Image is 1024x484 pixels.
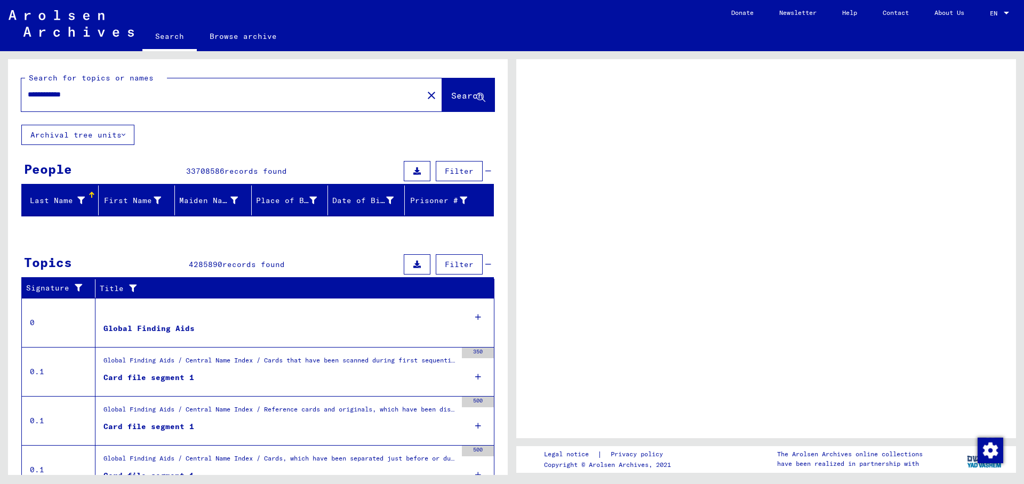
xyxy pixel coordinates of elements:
div: Card file segment 1 [103,470,194,481]
a: Search [142,23,197,51]
div: Card file segment 1 [103,421,194,432]
div: Global Finding Aids / Central Name Index / Reference cards and originals, which have been discove... [103,405,457,420]
p: The Arolsen Archives online collections [777,449,923,459]
span: 4285890 [189,260,222,269]
mat-header-cell: Date of Birth [328,185,405,215]
div: Maiden Name [179,192,251,209]
div: Global Finding Aids / Central Name Index / Cards that have been scanned during first sequential m... [103,356,457,370]
div: | [544,449,676,460]
img: yv_logo.png [965,446,1005,472]
span: records found [225,166,287,176]
td: 0 [22,298,95,347]
img: Change consent [978,438,1003,463]
div: Date of Birth [332,195,394,206]
button: Clear [421,84,442,106]
img: Arolsen_neg.svg [9,10,134,37]
div: Signature [26,283,87,294]
button: Archival tree units [21,125,134,145]
div: Title [100,280,484,297]
div: Global Finding Aids [103,323,195,334]
div: Last Name [26,195,85,206]
span: Search [451,90,483,101]
p: Copyright © Arolsen Archives, 2021 [544,460,676,470]
mat-header-cell: First Name [99,185,175,215]
mat-label: Search for topics or names [29,73,154,83]
div: Place of Birth [256,195,317,206]
mat-header-cell: Place of Birth [252,185,329,215]
mat-header-cell: Maiden Name [175,185,252,215]
td: 0.1 [22,347,95,396]
span: EN [990,10,1002,17]
button: Filter [436,161,483,181]
a: Browse archive [197,23,290,49]
span: records found [222,260,285,269]
td: 0.1 [22,396,95,445]
button: Filter [436,254,483,275]
button: Search [442,78,494,111]
p: have been realized in partnership with [777,459,923,469]
div: Place of Birth [256,192,331,209]
div: 500 [462,446,494,456]
div: Maiden Name [179,195,238,206]
div: Date of Birth [332,192,407,209]
div: Signature [26,280,98,297]
div: Prisoner # [409,195,468,206]
div: Prisoner # [409,192,481,209]
mat-header-cell: Last Name [22,185,99,215]
span: Filter [445,166,474,176]
div: 500 [462,397,494,407]
a: Privacy policy [602,449,676,460]
mat-header-cell: Prisoner # [405,185,494,215]
div: Last Name [26,192,98,209]
a: Legal notice [544,449,597,460]
div: First Name [103,195,162,206]
div: People [24,159,72,179]
span: Filter [445,260,474,269]
div: 350 [462,348,494,358]
div: Change consent [977,437,1003,463]
span: 33708586 [186,166,225,176]
div: Global Finding Aids / Central Name Index / Cards, which have been separated just before or during... [103,454,457,469]
div: Topics [24,253,72,272]
div: First Name [103,192,175,209]
div: Card file segment 1 [103,372,194,383]
div: Title [100,283,473,294]
mat-icon: close [425,89,438,102]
